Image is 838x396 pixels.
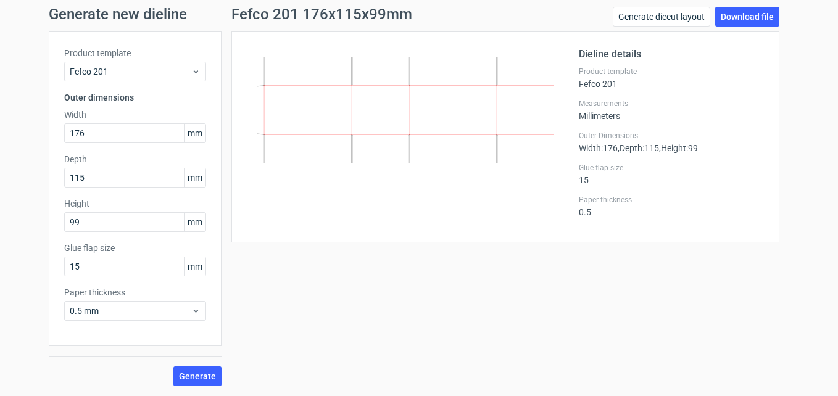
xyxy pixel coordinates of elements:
label: Paper thickness [64,286,206,299]
label: Paper thickness [579,195,764,205]
label: Measurements [579,99,764,109]
button: Generate [173,366,222,386]
label: Glue flap size [64,242,206,254]
span: Width : 176 [579,143,618,153]
h1: Generate new dieline [49,7,789,22]
span: mm [184,213,205,231]
div: Fefco 201 [579,67,764,89]
span: mm [184,257,205,276]
label: Product template [579,67,764,76]
span: Fefco 201 [70,65,191,78]
h3: Outer dimensions [64,91,206,104]
a: Generate diecut layout [613,7,710,27]
span: , Depth : 115 [618,143,659,153]
label: Glue flap size [579,163,764,173]
label: Depth [64,153,206,165]
div: Millimeters [579,99,764,121]
label: Outer Dimensions [579,131,764,141]
label: Product template [64,47,206,59]
div: 15 [579,163,764,185]
a: Download file [715,7,779,27]
label: Height [64,197,206,210]
label: Width [64,109,206,121]
span: 0.5 mm [70,305,191,317]
span: mm [184,124,205,142]
span: , Height : 99 [659,143,698,153]
span: mm [184,168,205,187]
h2: Dieline details [579,47,764,62]
span: Generate [179,372,216,381]
h1: Fefco 201 176x115x99mm [231,7,412,22]
div: 0.5 [579,195,764,217]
